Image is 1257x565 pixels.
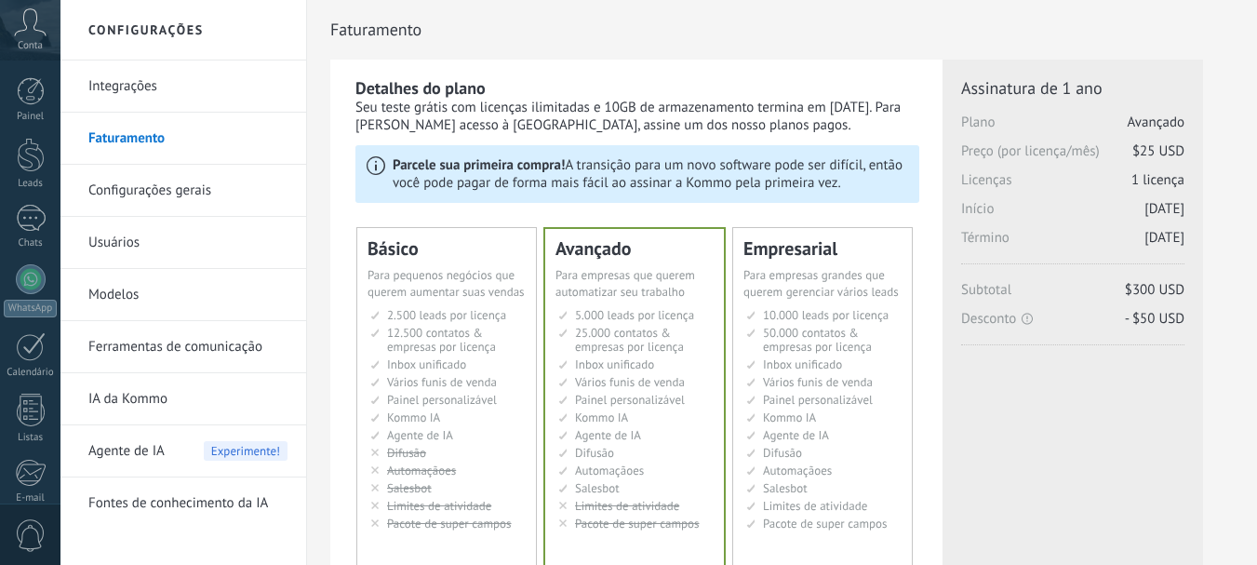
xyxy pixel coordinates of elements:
[763,480,808,496] span: Salesbot
[961,77,1184,99] span: Assinatura de 1 ano
[88,165,288,217] a: Configurações gerais
[763,516,888,531] span: Pacote de super campos
[387,463,456,478] span: Automaçãoes
[18,40,43,52] span: Conta
[387,427,453,443] span: Agente de IA
[88,321,288,373] a: Ferramentas de comunicação
[575,410,628,425] span: Kommo IA
[763,410,816,425] span: Kommo IA
[4,367,58,379] div: Calendário
[1128,114,1184,131] span: Avançado
[763,356,842,372] span: Inbox unificado
[88,217,288,269] a: Usuários
[575,445,614,461] span: Difusão
[204,441,288,461] span: Experimente!
[60,165,306,217] li: Configurações gerais
[4,432,58,444] div: Listas
[961,229,1184,258] span: Término
[4,111,58,123] div: Painel
[1131,171,1184,189] span: 1 licença
[387,374,497,390] span: Vários funis de venda
[60,321,306,373] li: Ferramentas de comunicação
[763,325,872,355] span: 50.000 contatos & empresas por licença
[575,325,684,355] span: 25.000 contatos & empresas por licença
[355,77,486,99] b: Detalhes do plano
[763,427,829,443] span: Agente de IA
[60,61,306,113] li: Integrações
[88,113,288,165] a: Faturamento
[4,237,58,249] div: Chats
[368,267,525,300] span: Para pequenos negócios que querem aumentar suas vendas
[387,410,440,425] span: Kommo IA
[1144,229,1184,247] span: [DATE]
[575,427,641,443] span: Agente de IA
[575,356,654,372] span: Inbox unificado
[60,113,306,165] li: Faturamento
[763,374,873,390] span: Vários funis de venda
[961,281,1184,310] span: Subtotal
[763,498,867,514] span: Limites de atividade
[60,425,306,478] li: Agente de IA
[575,480,620,496] span: Salesbot
[1125,281,1184,299] span: $300 USD
[1125,310,1184,328] span: - $50 USD
[555,239,714,258] div: Avançado
[387,392,497,408] span: Painel personalizável
[387,516,512,531] span: Pacote de super campos
[387,307,506,323] span: 2.500 leads por licença
[575,374,685,390] span: Vários funis de venda
[763,445,802,461] span: Difusão
[763,392,873,408] span: Painel personalizável
[60,217,306,269] li: Usuários
[4,492,58,504] div: E-mail
[88,61,288,113] a: Integrações
[387,498,491,514] span: Limites de atividade
[763,307,889,323] span: 10.000 leads por licença
[88,373,288,425] a: IA da Kommo
[743,239,902,258] div: Empresarial
[1144,200,1184,218] span: [DATE]
[575,498,679,514] span: Limites de atividade
[961,200,1184,229] span: Início
[575,392,685,408] span: Painel personalizável
[387,356,466,372] span: Inbox unificado
[88,478,288,530] a: Fontes de conhecimento da IA
[60,373,306,425] li: IA da Kommo
[961,310,1184,328] span: Desconto
[4,178,58,190] div: Leads
[575,307,694,323] span: 5.000 leads por licença
[387,325,496,355] span: 12.500 contatos & empresas por licença
[387,480,432,496] span: Salesbot
[393,156,908,192] p: A transição para um novo software pode ser difícil, então você pode pagar de forma mais fácil ao ...
[88,425,288,478] a: Agente de IA Experimente!
[961,114,1184,142] span: Plano
[743,267,899,300] span: Para empresas grandes que querem gerenciar vários leads
[88,269,288,321] a: Modelos
[763,463,832,478] span: Automaçãoes
[355,99,919,134] div: Seu teste grátis com licenças ilimitadas e 10GB de armazenamento termina em [DATE]. Para [PERSON_...
[330,20,421,39] span: Faturamento
[575,516,700,531] span: Pacote de super campos
[387,445,426,461] span: Difusão
[60,269,306,321] li: Modelos
[555,267,695,300] span: Para empresas que querem automatizar seu trabalho
[575,463,644,478] span: Automaçãoes
[1132,142,1184,160] span: $25 USD
[393,156,565,174] b: Parcele sua primeira compra!
[88,425,165,478] span: Agente de IA
[60,478,306,529] li: Fontes de conhecimento da IA
[368,239,526,258] div: Básico
[961,171,1184,200] span: Licenças
[961,142,1184,171] span: Preço (por licença/mês)
[4,300,57,317] div: WhatsApp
